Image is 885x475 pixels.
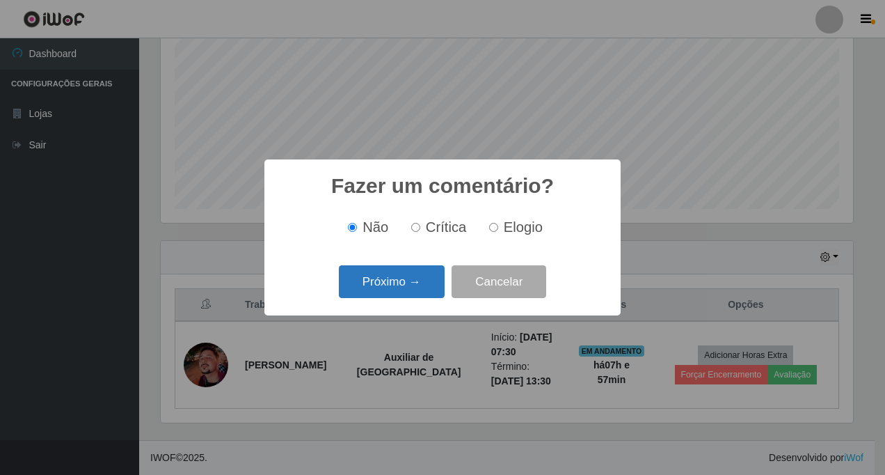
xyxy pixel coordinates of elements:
[504,219,543,235] span: Elogio
[362,219,388,235] span: Não
[452,265,546,298] button: Cancelar
[426,219,467,235] span: Crítica
[348,223,357,232] input: Não
[489,223,498,232] input: Elogio
[331,173,554,198] h2: Fazer um comentário?
[339,265,445,298] button: Próximo →
[411,223,420,232] input: Crítica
